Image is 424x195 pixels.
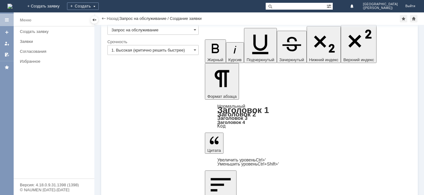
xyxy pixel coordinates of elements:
[400,15,407,22] div: Добавить в избранное
[2,39,12,48] a: Мои заявки
[363,6,398,10] span: ([PERSON_NAME])
[363,2,398,6] span: [GEOGRAPHIC_DATA]
[217,123,226,129] a: Код
[17,47,93,56] a: Согласования
[20,59,84,64] div: Избранное
[7,4,12,9] img: logo
[20,183,88,187] div: Версия: 4.18.0.9.31.1398 (1398)
[228,57,242,62] span: Курсив
[20,188,88,192] div: © NAUMEN [DATE]-[DATE]
[205,63,239,100] button: Формат абзаца
[279,57,304,62] span: Зачеркнутый
[2,27,12,37] a: Создать заявку
[217,120,245,125] a: Заголовок 4
[217,103,245,109] a: Нормальный
[207,57,223,62] span: Жирный
[17,37,93,46] a: Заявки
[258,161,279,166] span: Ctrl+Shift+'
[207,94,237,99] span: Формат абзаца
[309,57,339,62] span: Нижний индекс
[2,2,91,7] div: Прошу удалить отложенные чеки
[307,26,341,63] button: Нижний индекс
[20,16,31,24] div: Меню
[327,3,333,9] span: Расширенный поиск
[244,28,277,63] button: Подчеркнутый
[20,39,91,44] div: Заявки
[20,49,91,54] div: Согласования
[217,161,279,166] a: Decrease
[67,2,99,10] div: Создать
[341,25,377,63] button: Верхний индекс
[2,50,12,60] a: Мои согласования
[120,16,202,21] div: Запрос на обслуживание / Создание заявки
[20,29,91,34] div: Создать заявку
[17,27,93,36] a: Создать заявку
[256,157,266,162] span: Ctrl+'
[205,104,412,128] div: Формат абзаца
[207,148,221,153] span: Цитата
[205,133,223,154] button: Цитата
[91,16,98,24] div: Скрыть меню
[205,39,226,63] button: Жирный
[7,4,12,9] a: Перейти на домашнюю страницу
[107,40,197,44] div: Срочность
[217,105,269,115] a: Заголовок 1
[217,157,266,162] a: Increase
[217,111,256,118] a: Заголовок 2
[217,115,247,121] a: Заголовок 3
[118,16,119,20] div: |
[205,158,412,166] div: Цитата
[343,57,374,62] span: Верхний индекс
[226,42,244,63] button: Курсив
[107,16,118,21] a: Назад
[277,31,307,63] button: Зачеркнутый
[410,15,417,22] div: Сделать домашней страницей
[246,57,274,62] span: Подчеркнутый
